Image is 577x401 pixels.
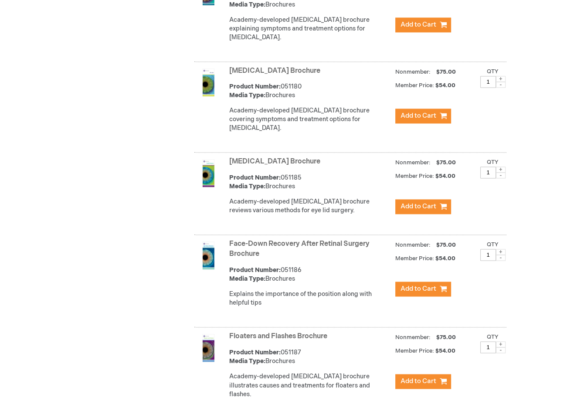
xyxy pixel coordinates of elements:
[395,157,431,168] strong: Nonmember:
[435,347,457,354] span: $54.00
[401,202,436,211] span: Add to Cart
[435,241,457,248] span: $75.00
[229,332,327,340] a: Floaters and Flashes Brochure
[194,241,222,269] img: Face-Down Recovery After Retinal Surgery Brochure
[395,240,431,251] strong: Nonmember:
[395,332,431,343] strong: Nonmember:
[480,249,496,261] input: Qty
[480,76,496,88] input: Qty
[229,82,391,100] div: 051180 Brochures
[395,82,434,89] strong: Member Price:
[435,334,457,341] span: $75.00
[229,372,391,398] div: Academy-developed [MEDICAL_DATA] brochure illustrates causes and treatments for floaters and flas...
[480,341,496,353] input: Qty
[395,255,434,262] strong: Member Price:
[487,241,499,248] label: Qty
[229,106,391,133] div: Academy-developed [MEDICAL_DATA] brochure covering symptoms and treatment options for [MEDICAL_DA...
[229,173,391,191] div: 051185 Brochures
[229,349,281,356] strong: Product Number:
[395,67,431,78] strong: Nonmember:
[401,112,436,120] span: Add to Cart
[395,173,434,180] strong: Member Price:
[229,357,265,365] strong: Media Type:
[395,199,451,214] button: Add to Cart
[229,183,265,190] strong: Media Type:
[229,275,265,282] strong: Media Type:
[229,16,391,42] div: Academy-developed [MEDICAL_DATA] brochure explaining symptoms and treatment options for [MEDICAL_...
[229,67,320,75] a: [MEDICAL_DATA] Brochure
[395,17,451,32] button: Add to Cart
[435,82,457,89] span: $54.00
[229,92,265,99] strong: Media Type:
[435,173,457,180] span: $54.00
[229,157,320,166] a: [MEDICAL_DATA] Brochure
[194,334,222,362] img: Floaters and Flashes Brochure
[435,68,457,75] span: $75.00
[229,348,391,366] div: 051187 Brochures
[401,20,436,29] span: Add to Cart
[401,377,436,385] span: Add to Cart
[229,266,281,274] strong: Product Number:
[229,290,391,307] div: Explains the importance of the position along with helpful tips
[194,159,222,187] img: Eyelid Surgery Brochure
[229,266,391,283] div: 051186 Brochures
[487,159,499,166] label: Qty
[395,282,451,296] button: Add to Cart
[395,347,434,354] strong: Member Price:
[480,167,496,178] input: Qty
[435,159,457,166] span: $75.00
[229,1,265,8] strong: Media Type:
[401,285,436,293] span: Add to Cart
[487,333,499,340] label: Qty
[395,109,451,123] button: Add to Cart
[435,255,457,262] span: $54.00
[487,68,499,75] label: Qty
[229,197,391,215] div: Academy-developed [MEDICAL_DATA] brochure reviews various methods for eye lid surgery.
[194,68,222,96] img: Dry Eye Brochure
[229,174,281,181] strong: Product Number:
[229,83,281,90] strong: Product Number:
[395,374,451,389] button: Add to Cart
[229,240,370,258] a: Face-Down Recovery After Retinal Surgery Brochure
